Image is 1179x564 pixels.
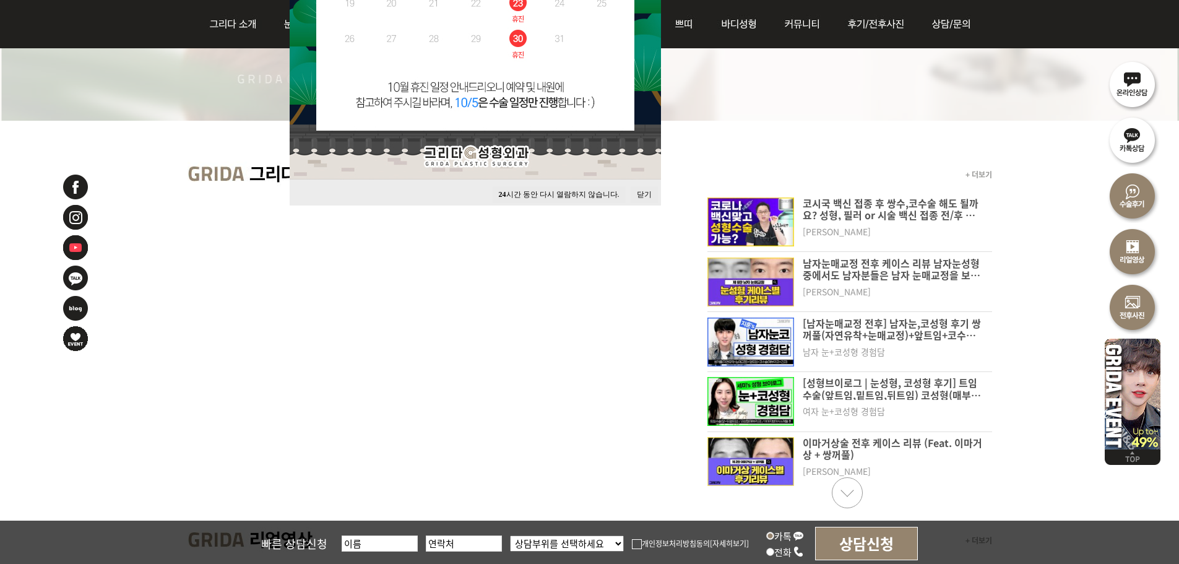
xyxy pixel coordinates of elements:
img: kakao_icon.png [793,530,804,541]
p: [남자눈매교정 전후] 남자눈,코성형 후기 쌍꺼풀(자연유착+눈매교정)+앞트임+코수술(매부리코+긴코)+이마지방이식 3개월 후 [803,318,983,341]
input: 전화 [766,548,774,556]
img: 수술후기 [1105,167,1160,223]
img: 이벤트 [1105,334,1160,449]
img: checkbox.png [632,539,642,549]
img: 네이버블로그 [62,295,89,322]
img: 카카오톡 [62,264,89,292]
dt: [PERSON_NAME] [803,287,983,307]
li: Next slide [832,477,863,508]
input: 카톡 [766,532,774,540]
img: 페이스북 [62,173,89,201]
img: 이벤트 [62,325,89,352]
img: 리얼영상 [1105,223,1160,279]
img: 카톡상담 [1105,111,1160,167]
label: 개인정보처리방침동의 [632,538,710,549]
img: 유투브 [62,234,89,261]
p: 이마거상술 전후 케이스 리뷰 (Feat. 이마거상 + 쌍꺼풀) [803,437,983,460]
dt: 남자 눈+코성형 경험담 [803,347,983,367]
label: 카톡 [766,529,804,542]
a: + 더보기 [965,169,992,180]
p: 코시국 백신 접종 후 쌍수,코수술 해도 될까요? 성형, 필러 or 시술 백신 접종 전/후 가능한지 알려드립니다. [803,197,983,220]
label: 전화 [766,545,804,558]
input: 이름 [342,536,418,552]
img: main_grida_tv_title.jpg [188,152,336,197]
p: [성형브이로그 | 눈성형, 코성형 후기] 트임수술(앞트임,밑트임,뒤트임) 코성형(매부리코) 이마지방이식 6개월 후 [803,377,983,400]
img: 온라인상담 [1105,56,1160,111]
dt: 여자 눈+코성형 경험담 [803,406,983,427]
img: 인스타그램 [62,204,89,231]
input: 상담신청 [815,527,918,560]
iframe: YouTube video player [188,197,701,487]
p: 남자눈매교정 전후 케이스 리뷰 남자눈성형 중에서도 남자분들은 남자 눈매교정을 보통 하시는 경우는 다양하게 있는데요 눈뜨는 힘이 좀 부족하거나 눈꺼풀이 늘어나서 눈동자의 노출량이 [803,258,983,280]
button: 24시간 동안 다시 열람하지 않습니다. [493,186,626,203]
strong: 24 [499,190,506,199]
dt: [PERSON_NAME] [803,466,983,487]
img: main_grida_realvideo_title.jpg [188,518,336,563]
img: 수술전후사진 [1105,279,1160,334]
a: [자세히보기] [710,538,749,549]
input: 연락처 [426,536,502,552]
img: 위로가기 [1105,449,1160,465]
img: call_icon.png [793,546,804,557]
button: 닫기 [631,186,658,203]
dt: [PERSON_NAME] [803,227,983,247]
span: 빠른 상담신청 [261,536,327,552]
